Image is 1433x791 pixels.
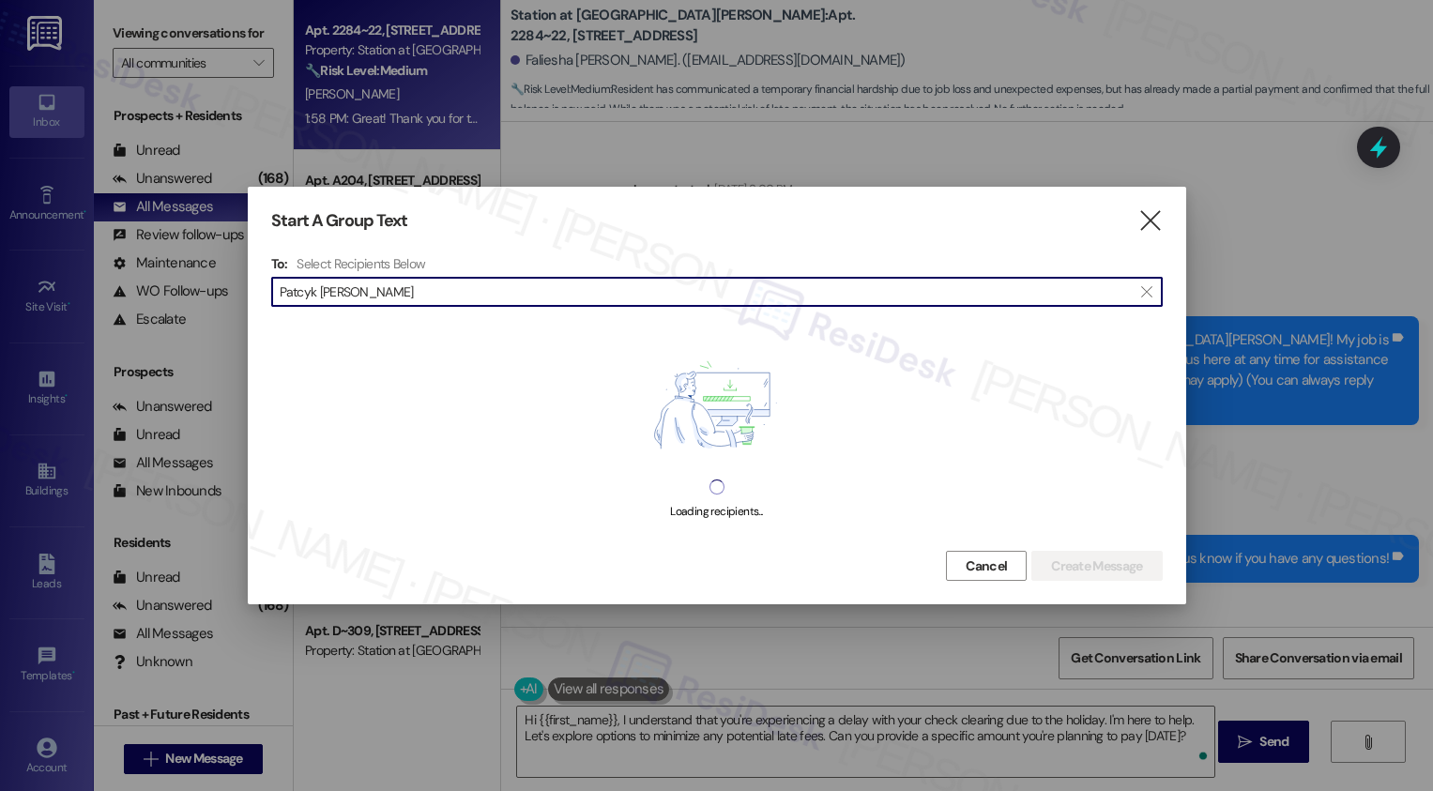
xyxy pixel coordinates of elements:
[670,502,762,522] div: Loading recipients...
[297,255,425,272] h4: Select Recipients Below
[280,279,1132,305] input: Search for any contact or apartment
[1137,211,1163,231] i: 
[1141,284,1151,299] i: 
[271,210,408,232] h3: Start A Group Text
[1051,556,1142,576] span: Create Message
[946,551,1027,581] button: Cancel
[271,255,288,272] h3: To:
[1132,278,1162,306] button: Clear text
[966,556,1007,576] span: Cancel
[1031,551,1162,581] button: Create Message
